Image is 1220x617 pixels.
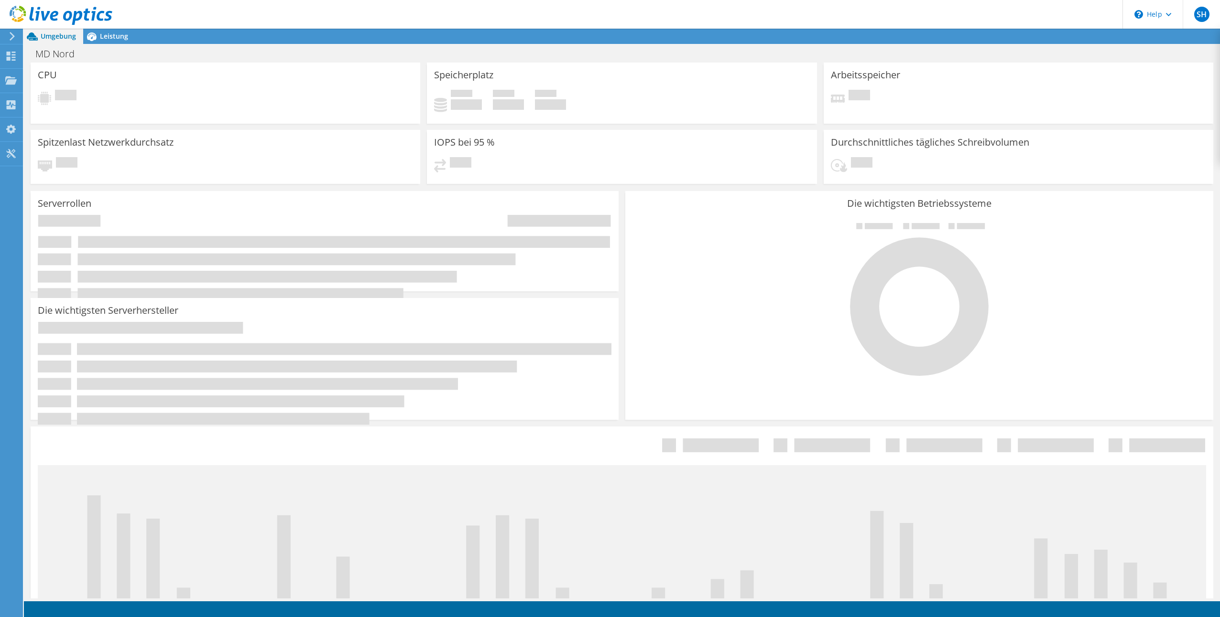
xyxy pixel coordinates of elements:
h3: Arbeitsspeicher [831,70,900,80]
h3: Serverrollen [38,198,91,209]
h3: Durchschnittliches tägliches Schreibvolumen [831,137,1029,148]
svg: \n [1134,10,1143,19]
h4: 0 GiB [535,99,566,110]
span: Ausstehend [450,157,471,170]
h3: Speicherplatz [434,70,493,80]
h4: 0 GiB [451,99,482,110]
span: Ausstehend [56,157,77,170]
h4: 0 GiB [493,99,524,110]
span: Insgesamt [535,90,556,99]
h3: Spitzenlast Netzwerkdurchsatz [38,137,174,148]
h1: MD Nord [31,49,89,59]
span: Ausstehend [851,157,872,170]
h3: CPU [38,70,57,80]
span: Verfügbar [493,90,514,99]
span: Leistung [100,32,128,41]
h3: Die wichtigsten Serverhersteller [38,305,178,316]
span: Ausstehend [55,90,76,103]
h3: IOPS bei 95 % [434,137,495,148]
h3: Die wichtigsten Betriebssysteme [632,198,1206,209]
span: Ausstehend [849,90,870,103]
span: Belegt [451,90,472,99]
span: Umgebung [41,32,76,41]
span: SH [1194,7,1209,22]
